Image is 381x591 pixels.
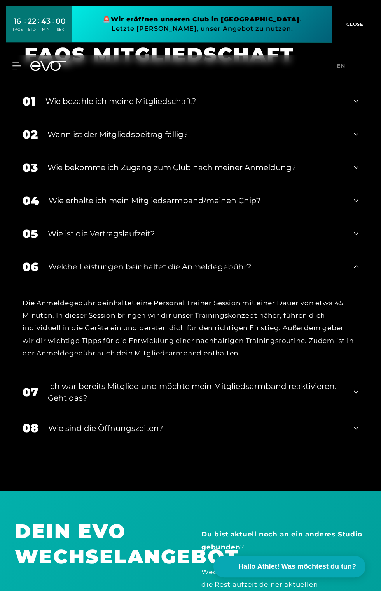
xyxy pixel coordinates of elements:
[23,192,39,209] div: 04
[337,62,355,70] a: en
[52,16,54,37] div: :
[49,195,344,206] div: Wie erhalte ich mein Mitgliedsarmband/meinen Chip?
[337,62,345,69] span: en
[23,159,38,176] div: 03
[38,16,39,37] div: :
[48,228,344,239] div: Wie ist die Vertragslaufzeit?
[45,95,344,107] div: Wie bezahle ich meine Mitgliedschaft?
[201,530,362,551] strong: Du bist aktuell noch an ein anderes Studio gebunden
[47,162,344,173] div: Wie bekomme ich Zugang zum Club nach meiner Anmeldung?
[48,422,344,434] div: Wie sind die Öffnungszeiten?
[41,16,51,27] div: 43
[41,27,51,32] div: MIN
[28,16,36,27] div: 22
[56,27,66,32] div: SEK
[15,519,180,569] h1: DEIN EVO WECHSELANGEBOT
[48,261,344,273] div: Welche Leistungen beinhaltet die Anmeldegebühr?
[24,16,26,37] div: :
[213,556,365,577] button: Hallo Athlet! Was möchtest du tun?
[344,21,364,28] span: CLOSE
[23,383,38,401] div: 07
[48,380,344,404] div: Ich war bereits Mitglied und möchte mein Mitgliedsarmband reaktivieren. Geht das?
[332,6,375,42] button: CLOSE
[23,93,36,110] div: 01
[238,561,356,572] span: Hallo Athlet! Was möchtest du tun?
[23,419,38,437] div: 08
[23,126,38,143] div: 02
[23,258,38,276] div: 06
[12,16,23,27] div: 16
[56,16,66,27] div: 00
[12,27,23,32] div: TAGE
[47,128,344,140] div: Wann ist der Mitgliedsbeitrag fällig?
[23,297,358,359] div: Die Anmeldegebühr beinhaltet eine Personal Trainer Session mit einer Dauer von etwa 45 Minuten. I...
[28,27,36,32] div: STD
[23,225,38,243] div: 05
